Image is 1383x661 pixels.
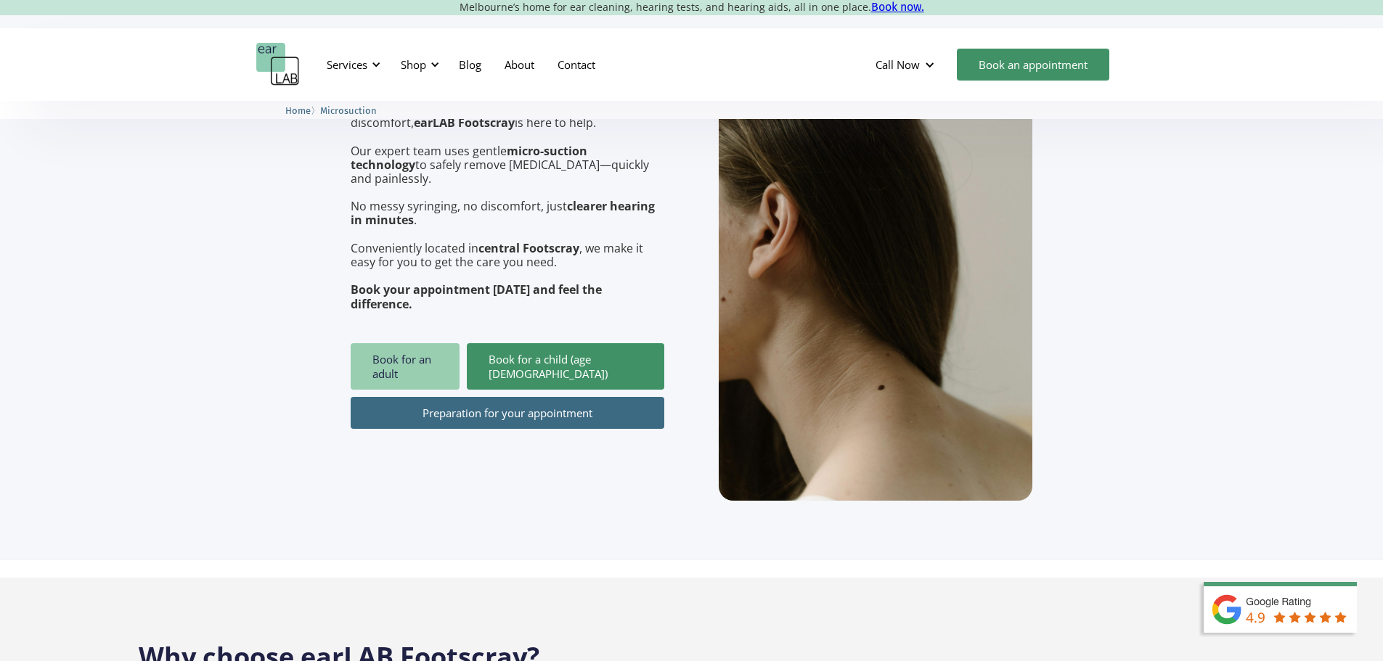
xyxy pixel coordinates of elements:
[401,57,426,72] div: Shop
[447,44,493,86] a: Blog
[285,103,320,118] li: 〉
[351,282,602,311] strong: Book your appointment [DATE] and feel the difference.
[351,102,664,311] p: If you're in Footscray and dealing with blocked ears or discomfort, is here to help. Our expert t...
[285,105,311,116] span: Home
[351,343,460,390] a: Book for an adult
[478,240,579,256] strong: central Footscray
[876,57,920,72] div: Call Now
[320,103,377,117] a: Microsuction
[320,105,377,116] span: Microsuction
[318,43,385,86] div: Services
[546,44,607,86] a: Contact
[285,103,311,117] a: Home
[351,198,655,228] strong: clearer hearing in minutes
[392,43,444,86] div: Shop
[864,43,950,86] div: Call Now
[351,397,664,429] a: Preparation for your appointment
[256,43,300,86] a: home
[327,57,367,72] div: Services
[957,49,1109,81] a: Book an appointment
[351,143,587,173] strong: micro-suction technology
[493,44,546,86] a: About
[467,343,664,390] a: Book for a child (age [DEMOGRAPHIC_DATA])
